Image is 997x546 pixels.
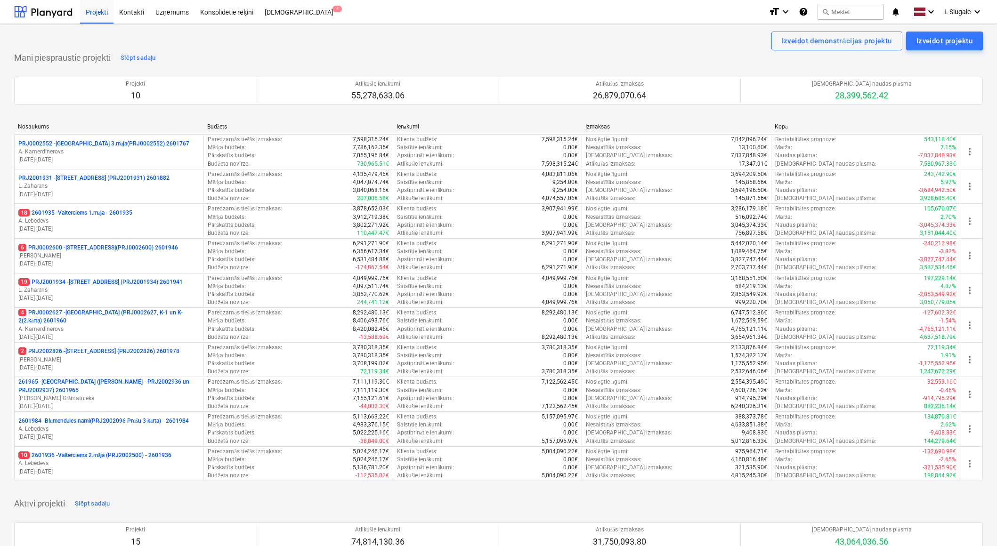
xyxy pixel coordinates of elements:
[586,213,641,221] p: Nesaistītās izmaksas :
[964,423,975,434] span: more_vert
[964,285,975,296] span: more_vert
[353,144,389,152] p: 7,786,162.35€
[18,459,200,467] p: A. Lebedevs
[397,221,454,229] p: Apstiprinātie ienākumi :
[775,205,836,213] p: Rentabilitātes prognoze :
[586,298,635,306] p: Atlikušās izmaksas :
[563,248,578,256] p: 0.00€
[924,205,956,213] p: 105,670.07€
[18,174,170,182] p: PRJ2001931 - [STREET_ADDRESS] (PRJ2001931) 2601882
[18,325,200,333] p: A. Kamerdinerovs
[208,333,249,341] p: Budžeta novirze :
[731,240,767,248] p: 5,442,020.14€
[353,282,389,290] p: 4,097,511.74€
[18,402,200,410] p: [DATE] - [DATE]
[731,205,767,213] p: 3,286,179.18€
[208,282,246,290] p: Mērķa budžets :
[812,80,912,88] p: [DEMOGRAPHIC_DATA] naudas plūsma
[18,182,200,190] p: L. Zaharāns
[208,344,282,352] p: Paredzamās tiešās izmaksas :
[18,364,200,372] p: [DATE] - [DATE]
[353,178,389,186] p: 4,047,074.74€
[775,290,817,298] p: Naudas plūsma :
[586,229,635,237] p: Atlikušās izmaksas :
[964,216,975,227] span: more_vert
[586,264,635,272] p: Atlikušās izmaksas :
[939,248,956,256] p: -3.82%
[593,90,646,101] p: 26,879,070.64
[944,8,971,16] span: I. Siugale
[208,264,249,272] p: Budžeta novirze :
[920,264,956,272] p: 3,587,534.46€
[735,229,767,237] p: 756,897.58€
[542,274,578,282] p: 4,049,999.76€
[397,317,443,325] p: Saistītie ienākumi :
[818,4,884,20] button: Meklēt
[563,352,578,360] p: 0.00€
[208,152,256,160] p: Pārskatīts budžets :
[353,205,389,213] p: 3,878,652.03€
[208,205,282,213] p: Paredzamās tiešās izmaksas :
[916,35,973,47] div: Izveidot projektu
[18,174,200,198] div: PRJ2001931 -[STREET_ADDRESS] (PRJ2001931) 2601882L. Zaharāns[DATE]-[DATE]
[920,229,956,237] p: 3,151,044.40€
[356,264,389,272] p: -174,867.54€
[918,290,956,298] p: -2,853,549.92€
[918,221,956,229] p: -3,045,374.33€
[964,458,975,469] span: more_vert
[18,278,30,286] span: 19
[563,290,578,298] p: 0.00€
[208,256,256,264] p: Pārskatīts budžets :
[775,194,876,202] p: [DEMOGRAPHIC_DATA] naudas plūsma :
[357,298,389,306] p: 244,741.12€
[563,221,578,229] p: 0.00€
[351,90,405,101] p: 55,278,633.06
[18,294,200,302] p: [DATE] - [DATE]
[731,317,767,325] p: 1,672,569.59€
[18,286,200,294] p: L. Zaharāns
[18,209,132,217] p: 2601935 - Valterciems 1.māja - 2601935
[775,333,876,341] p: [DEMOGRAPHIC_DATA] naudas plūsma :
[18,347,179,355] p: PRJ2002826 - [STREET_ADDRESS] (PRJ2002826) 2601978
[563,317,578,325] p: 0.00€
[208,213,246,221] p: Mērķa budžets :
[964,250,975,261] span: more_vert
[775,136,836,144] p: Rentabilitātes prognoze :
[775,178,792,186] p: Marža :
[18,356,200,364] p: [PERSON_NAME]
[586,317,641,325] p: Nesaistītās izmaksas :
[18,309,200,325] p: PRJ0002627 - [GEOGRAPHIC_DATA] (PRJ0002627, K-1 un K-2(2.kārta) 2601960
[397,194,444,202] p: Atlikušie ienākumi :
[735,194,767,202] p: 145,871.66€
[731,344,767,352] p: 2,133,876.84€
[586,344,629,352] p: Noslēgtie līgumi :
[397,256,454,264] p: Apstiprinātie ienākumi :
[75,498,110,509] div: Slēpt sadaļu
[397,160,444,168] p: Atlikušie ienākumi :
[397,264,444,272] p: Atlikušie ienākumi :
[208,248,246,256] p: Mērķa budžets :
[18,260,200,268] p: [DATE] - [DATE]
[586,274,629,282] p: Noslēgtie līgumi :
[780,6,791,17] i: keyboard_arrow_down
[397,144,443,152] p: Saistītie ienākumi :
[775,264,876,272] p: [DEMOGRAPHIC_DATA] naudas plūsma :
[918,256,956,264] p: -3,827,747.44€
[731,256,767,264] p: 3,827,747.44€
[353,274,389,282] p: 4,049,999.76€
[18,417,189,425] p: 2601984 - Blūmendāles nami(PRJ2002096 Prūšu 3 kārta) - 2601984
[775,256,817,264] p: Naudas plūsma :
[353,170,389,178] p: 4,135,479.46€
[353,290,389,298] p: 3,852,770.62€
[972,6,983,17] i: keyboard_arrow_down
[735,298,767,306] p: 999,220.70€
[775,160,876,168] p: [DEMOGRAPHIC_DATA] naudas plūsma :
[208,178,246,186] p: Mērķa budžets :
[397,333,444,341] p: Atlikušie ienākumi :
[586,170,629,178] p: Noslēgtie līgumi :
[731,170,767,178] p: 3,694,209.50€
[586,205,629,213] p: Noslēgtie līgumi :
[586,309,629,317] p: Noslēgtie līgumi :
[73,496,113,511] button: Slēpt sadaļu
[18,451,171,459] p: 2601936 - Valterciems 2.māja (PRJ2002500) - 2601936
